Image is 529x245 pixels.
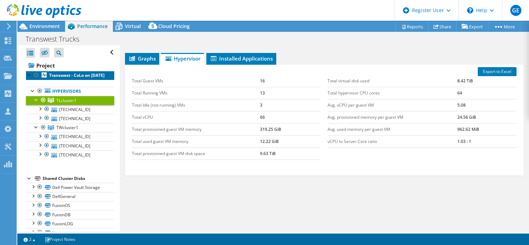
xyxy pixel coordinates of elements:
[428,21,457,32] a: Share
[260,135,321,147] td: 12.22 GiB
[29,23,60,29] span: Environment
[260,111,321,123] td: 66
[328,87,457,99] td: Total hypervisor CPU cores
[260,147,321,160] td: 9.63 TiB
[26,210,114,219] a: FusionDB
[510,5,521,16] span: GE
[260,75,321,87] td: 16
[40,235,80,244] a: Project Notes
[26,192,114,201] a: DellGeneral
[456,21,488,32] a: Export
[77,23,108,29] span: Performance
[260,99,321,111] td: 3
[457,87,517,99] td: 64
[23,35,90,43] h1: Transwest Trucks
[26,132,114,141] a: [TECHNICAL_ID]
[328,135,457,147] td: vCPU to Server Core ratio
[56,125,78,130] span: TWcluster1
[457,123,517,135] td: 962.62 MiB
[395,21,429,32] a: Reports
[328,75,457,87] td: Total virtual disk used
[26,201,114,210] a: FusionOS
[132,99,260,111] td: Total Idle (not-running) VMs
[328,99,457,111] td: Avg. vCPU per guest VM
[164,55,200,62] span: Hypervisor
[132,123,260,135] td: Total provisioned guest VM memory
[132,111,260,123] td: Total vCPU
[457,99,517,111] td: 5.08
[328,111,457,123] td: Avg. provisioned memory per guest VM
[260,87,321,99] td: 13
[56,98,77,103] span: TLcluster1
[210,55,273,62] span: Installed Applications
[128,55,156,62] span: Graphs
[132,147,260,160] td: Total provisioned guest VM disk space
[488,21,520,32] a: More
[26,219,114,228] a: FusionLOG
[19,235,40,244] a: 2
[26,141,114,150] a: [TECHNICAL_ID]
[26,228,114,237] a: Uptime
[457,135,517,147] td: 1.03 : 1
[26,105,114,114] a: [TECHNICAL_ID]
[26,87,114,96] a: Hypervisors
[26,114,114,123] a: [TECHNICAL_ID]
[457,75,517,87] td: 8.42 TiB
[467,7,473,13] svg: \n
[43,174,114,183] div: Shared Cluster Disks
[26,60,114,71] a: Project
[260,123,321,135] td: 319.25 GiB
[132,135,260,147] td: Total used guest VM memory
[328,123,457,135] td: Avg. used memory per guest VM
[26,71,114,80] a: Transwest - CoLo on [DATE]
[49,72,105,78] b: Transwest - CoLo on [DATE]
[457,111,517,123] td: 24.56 GiB
[26,150,114,159] a: [TECHNICAL_ID]
[125,23,141,29] span: Virtual
[132,87,260,99] td: Total Running VMs
[26,123,114,132] a: TWcluster1
[158,23,190,29] span: Cloud Pricing
[26,96,114,105] a: TLcluster1
[132,75,260,87] td: Total Guest VMs
[478,67,517,76] a: Export to Excel
[26,183,114,192] a: Dell Power Vault Storage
